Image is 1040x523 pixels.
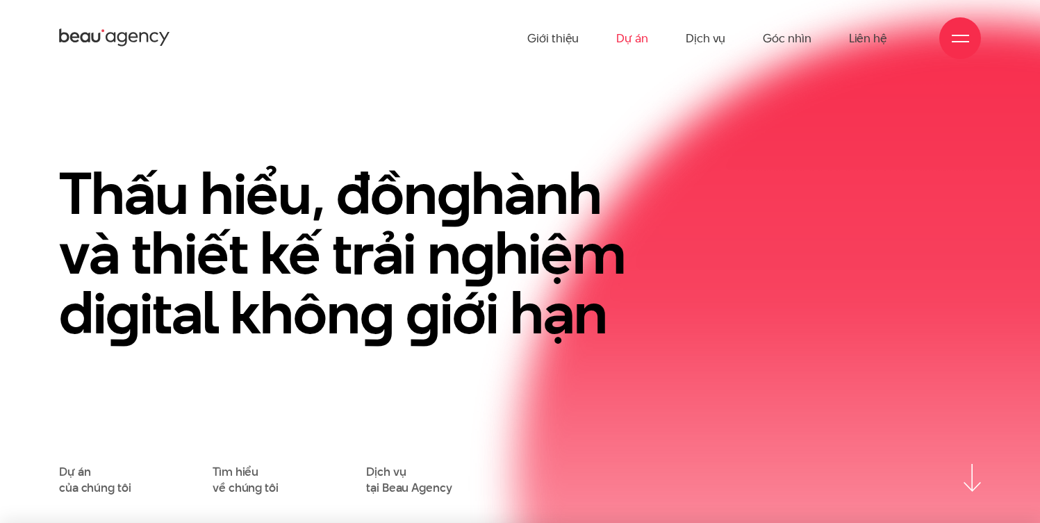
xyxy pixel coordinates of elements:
en: g [461,213,495,294]
h1: Thấu hiểu, đồn hành và thiết kế trải n hiệm di ital khôn iới hạn [59,164,667,342]
en: g [406,272,440,354]
en: g [437,153,471,234]
a: Dịch vụtại Beau Agency [366,464,452,495]
en: g [106,272,140,354]
a: Dự áncủa chúng tôi [59,464,131,495]
en: g [360,272,394,354]
a: Tìm hiểuvề chúng tôi [213,464,279,495]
